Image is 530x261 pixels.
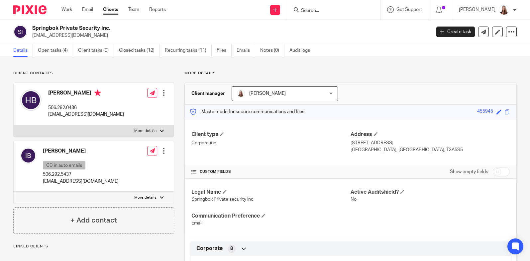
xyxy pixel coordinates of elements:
img: Larissa-headshot-cropped.jpg [499,5,509,15]
a: Work [61,6,72,13]
span: Springbok Private security Inc [191,197,254,202]
span: Email [191,221,202,226]
a: Team [128,6,139,13]
p: [STREET_ADDRESS] [351,140,510,146]
img: Pixie [13,5,47,14]
h4: Legal Name [191,189,351,196]
span: Get Support [396,7,422,12]
p: Client contacts [13,71,174,76]
h4: Active Auditshield? [351,189,510,196]
img: svg%3E [13,25,27,39]
h4: Communication Preference [191,213,351,220]
a: Closed tasks (12) [119,44,160,57]
a: Reports [149,6,166,13]
p: Corporation [191,140,351,146]
p: [GEOGRAPHIC_DATA], [GEOGRAPHIC_DATA], T3A5S5 [351,147,510,153]
a: Notes (0) [260,44,284,57]
img: Larissa-headshot-cropped.jpg [237,90,245,98]
p: [EMAIL_ADDRESS][DOMAIN_NAME] [43,178,119,185]
h4: Client type [191,131,351,138]
h4: Address [351,131,510,138]
a: Clients [103,6,118,13]
div: 455945 [477,108,493,116]
p: More details [134,195,157,200]
p: [EMAIL_ADDRESS][DOMAIN_NAME] [32,32,426,39]
p: More details [134,128,157,134]
p: More details [184,71,517,76]
h4: [PERSON_NAME] [43,148,119,155]
span: 8 [230,245,233,252]
h4: [PERSON_NAME] [48,90,124,98]
h4: CUSTOM FIELDS [191,169,351,174]
h2: Springbok Private Security Inc. [32,25,348,32]
a: Details [13,44,33,57]
p: CC in auto emails [43,161,85,169]
img: svg%3E [20,148,36,163]
h4: + Add contact [70,215,117,226]
a: Emails [237,44,255,57]
a: Audit logs [289,44,315,57]
span: [PERSON_NAME] [249,91,286,96]
a: Create task [436,27,475,37]
a: Email [82,6,93,13]
span: Corporate [196,245,223,252]
p: 506.292.0436 [48,104,124,111]
input: Search [300,8,360,14]
a: Open tasks (4) [38,44,73,57]
a: Client tasks (0) [78,44,114,57]
span: No [351,197,357,202]
h3: Client manager [191,90,225,97]
a: Files [217,44,232,57]
p: Master code for secure communications and files [190,108,304,115]
p: [PERSON_NAME] [459,6,495,13]
p: Linked clients [13,244,174,249]
img: svg%3E [20,90,42,111]
label: Show empty fields [450,168,488,175]
p: [EMAIL_ADDRESS][DOMAIN_NAME] [48,111,124,118]
a: Recurring tasks (11) [165,44,212,57]
p: 506.292.5437 [43,171,119,178]
i: Primary [94,90,101,96]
